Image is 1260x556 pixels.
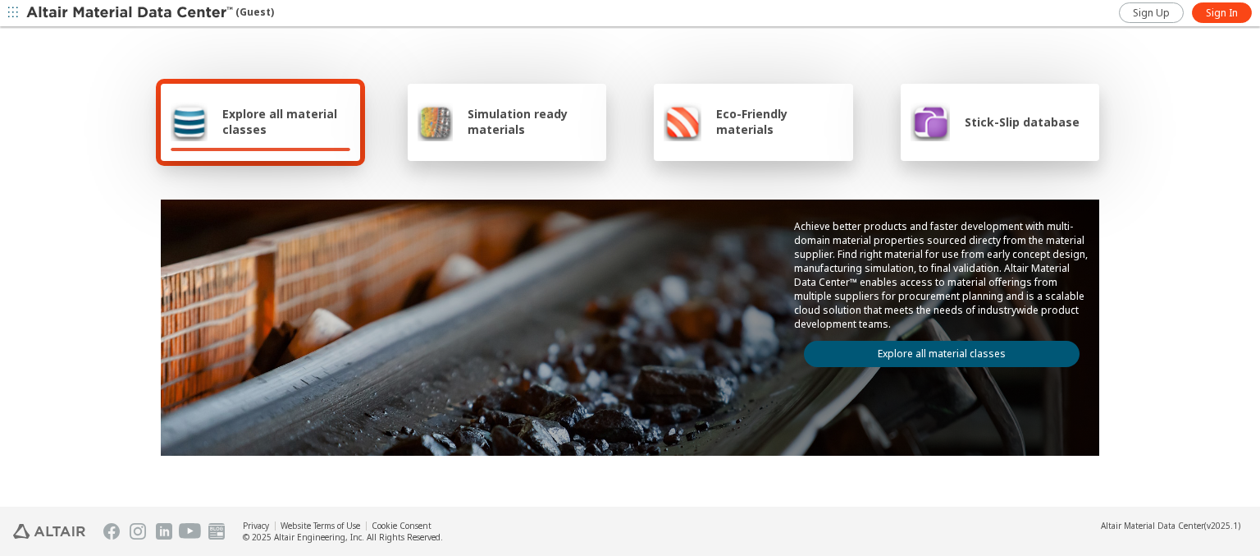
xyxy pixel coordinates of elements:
span: Altair Material Data Center [1101,520,1204,531]
span: Simulation ready materials [468,106,596,137]
img: Explore all material classes [171,102,208,141]
span: Sign Up [1133,7,1170,20]
img: Altair Material Data Center [26,5,235,21]
span: Sign In [1206,7,1238,20]
img: Simulation ready materials [418,102,453,141]
a: Cookie Consent [372,520,431,531]
a: Website Terms of Use [281,520,360,531]
div: (v2025.1) [1101,520,1240,531]
span: Explore all material classes [222,106,350,137]
a: Sign Up [1119,2,1184,23]
a: Sign In [1192,2,1252,23]
span: Stick-Slip database [965,114,1080,130]
span: Eco-Friendly materials [716,106,842,137]
p: Achieve better products and faster development with multi-domain material properties sourced dire... [794,219,1089,331]
img: Eco-Friendly materials [664,102,701,141]
a: Privacy [243,520,269,531]
div: © 2025 Altair Engineering, Inc. All Rights Reserved. [243,531,443,543]
div: (Guest) [26,5,274,21]
img: Stick-Slip database [911,102,950,141]
img: Altair Engineering [13,524,85,539]
a: Explore all material classes [804,341,1080,367]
